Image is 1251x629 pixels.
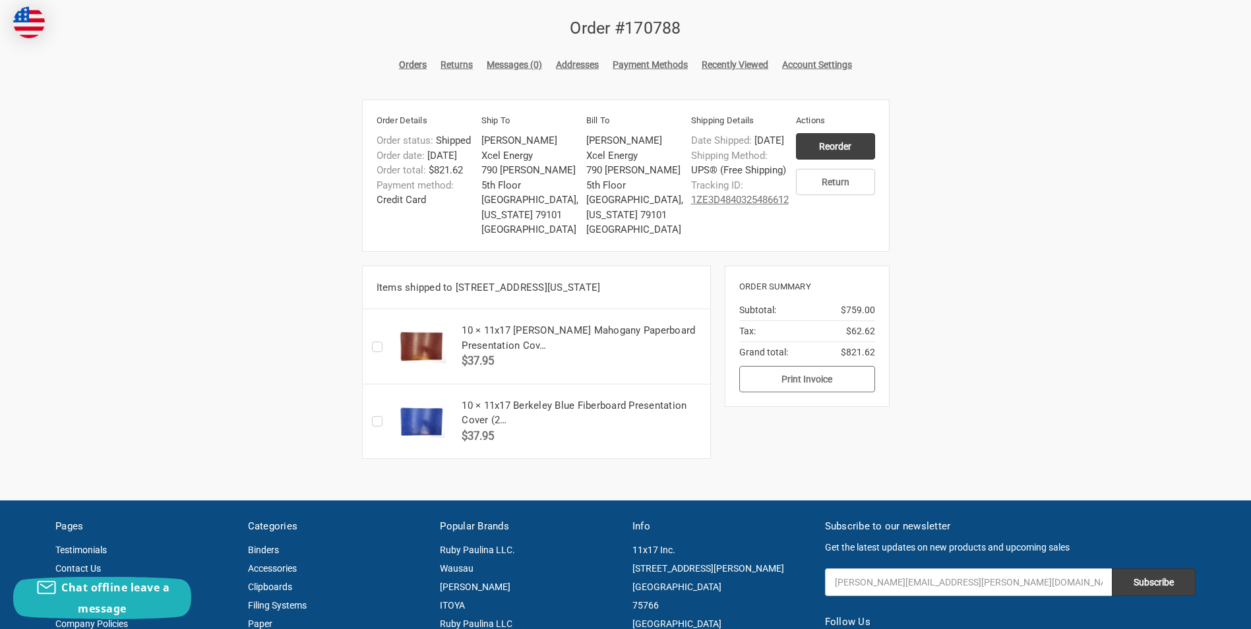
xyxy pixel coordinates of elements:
h6: Bill To [586,114,691,130]
dd: [DATE] [377,148,474,164]
dt: Date Shipped: [691,133,752,148]
span: $62.62 [846,324,875,338]
a: Paper [248,618,272,629]
a: Payment Methods [613,58,688,72]
h6: Actions [796,114,875,130]
h5: Pages [55,519,234,534]
a: Ruby Paulina LLC [440,618,512,629]
dt: Payment method: [377,178,454,193]
dt: Order status: [377,133,433,148]
a: Filing Systems [248,600,307,611]
input: Subscribe [1112,568,1196,596]
a: Returns [441,58,473,72]
p: Get the latest updates on new products and upcoming sales [825,541,1196,554]
span: $759.00 [841,303,875,317]
span: Subtotal: [739,305,776,315]
dd: UPS® (Free Shipping) [691,148,789,178]
img: 11x17 Berkeley Blue Fiberboard Presentation Cover (20 Sheets per Pack)(EXACT CUT) [392,405,451,438]
a: ITOYA [440,600,465,611]
h5: 10 × 11x17 Berkeley Blue Fiberboard Presentation Cover (2… [462,398,702,428]
dd: Credit Card [377,178,474,208]
a: Accessories [248,563,297,574]
h5: Info [632,519,811,534]
li: [GEOGRAPHIC_DATA], [US_STATE] 79101 [481,193,579,222]
li: Xcel Energy [481,148,579,164]
a: Account Settings [782,58,852,72]
span: $37.95 [462,429,494,442]
dt: Order date: [377,148,425,164]
li: 5th Floor [481,178,579,193]
h5: Subscribe to our newsletter [825,519,1196,534]
span: $37.95 [462,354,494,367]
dt: Shipping Method: [691,148,768,164]
h2: Order #170788 [362,16,890,41]
li: [PERSON_NAME] [481,133,579,148]
li: 790 [PERSON_NAME] [586,163,684,178]
h5: 10 × 11x17 [PERSON_NAME] Mahogany Paperboard Presentation Cov… [462,323,702,353]
a: Addresses [556,58,599,72]
span: Grand total: [739,347,788,357]
a: Orders [399,58,427,72]
button: Chat offline leave a message [13,577,191,619]
img: duty and tax information for United States [13,7,45,38]
a: Binders [248,545,279,555]
h6: Ship To [481,114,586,130]
a: [PERSON_NAME] [440,582,510,592]
li: [GEOGRAPHIC_DATA], [US_STATE] 79101 [586,193,684,222]
li: Xcel Energy [586,148,684,164]
h5: Items shipped to [STREET_ADDRESS][US_STATE] [377,280,696,295]
h6: Order Details [377,114,481,130]
button: Print Invoice [739,366,875,392]
input: Your email address [825,568,1112,596]
dt: Tracking ID: [691,178,743,193]
a: Wausau [440,563,473,574]
h5: Popular Brands [440,519,619,534]
span: Chat offline leave a message [61,580,169,616]
h5: Categories [248,519,427,534]
li: [GEOGRAPHIC_DATA] [586,222,684,237]
li: 790 [PERSON_NAME] [481,163,579,178]
a: Messages (0) [487,58,542,72]
li: [PERSON_NAME] [586,133,684,148]
img: 11x17 Morehouse Mahogany Paperboard Presentation Cover (20 Sheets per Pack)(EXACT CUT) [392,330,451,363]
a: Contact Us [55,563,101,574]
a: Recently Viewed [702,58,768,72]
li: [GEOGRAPHIC_DATA] [481,222,579,237]
span: $821.62 [841,345,875,359]
a: 1ZE3D4840325486612 [691,194,789,206]
h6: Order Summary [739,280,875,293]
a: Testimonials [55,545,107,555]
h6: Shipping Details [691,114,796,130]
a: Clipboards [248,582,292,592]
a: Return [796,169,875,195]
li: 5th Floor [586,178,684,193]
a: Company Policies [55,618,128,629]
span: Tax: [739,326,756,336]
dt: Order total: [377,163,426,178]
a: Ruby Paulina LLC. [440,545,515,555]
input: Reorder [796,133,875,160]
